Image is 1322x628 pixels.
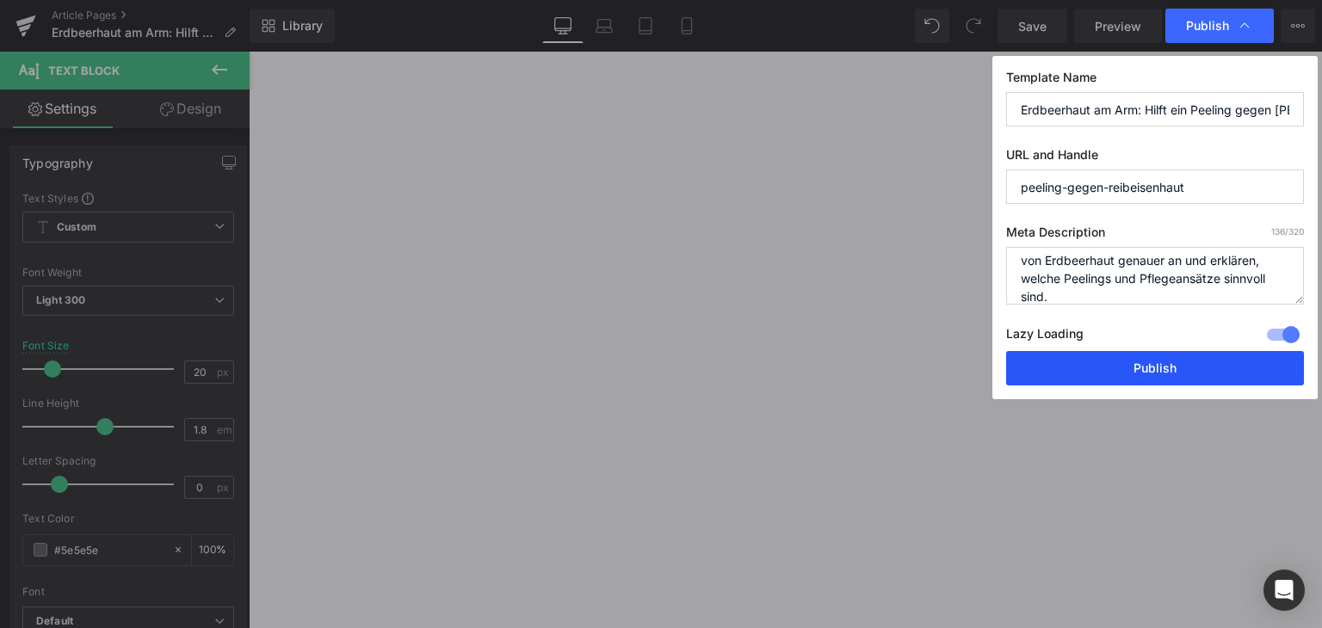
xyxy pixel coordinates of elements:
[1006,147,1304,169] label: URL and Handle
[1186,18,1229,34] span: Publish
[1271,226,1304,237] span: /320
[1006,323,1084,351] label: Lazy Loading
[1271,226,1285,237] span: 136
[1006,351,1304,385] button: Publish
[1263,570,1305,611] div: Open Intercom Messenger
[1006,225,1304,247] label: Meta Description
[1006,70,1304,92] label: Template Name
